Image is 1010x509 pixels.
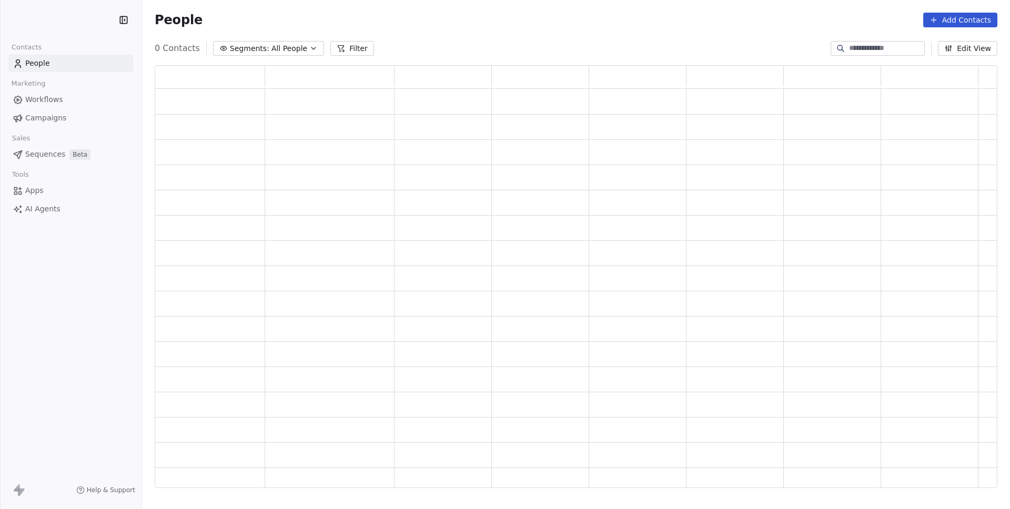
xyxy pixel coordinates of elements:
a: SequencesBeta [8,146,133,163]
span: All People [271,43,307,54]
button: Edit View [938,41,997,56]
span: People [155,12,203,28]
a: Campaigns [8,109,133,127]
a: Apps [8,182,133,199]
span: Sales [7,130,35,146]
span: Campaigns [25,113,66,124]
span: Apps [25,185,44,196]
span: AI Agents [25,203,60,215]
a: People [8,55,133,72]
span: Beta [69,149,90,160]
span: Workflows [25,94,63,105]
a: Workflows [8,91,133,108]
span: People [25,58,50,69]
span: Sequences [25,149,65,160]
a: AI Agents [8,200,133,218]
span: 0 Contacts [155,42,200,55]
span: Contacts [7,39,46,55]
a: Help & Support [76,486,135,494]
button: Add Contacts [923,13,997,27]
button: Filter [330,41,374,56]
span: Marketing [7,76,50,91]
span: Segments: [230,43,269,54]
span: Help & Support [87,486,135,494]
span: Tools [7,167,33,182]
